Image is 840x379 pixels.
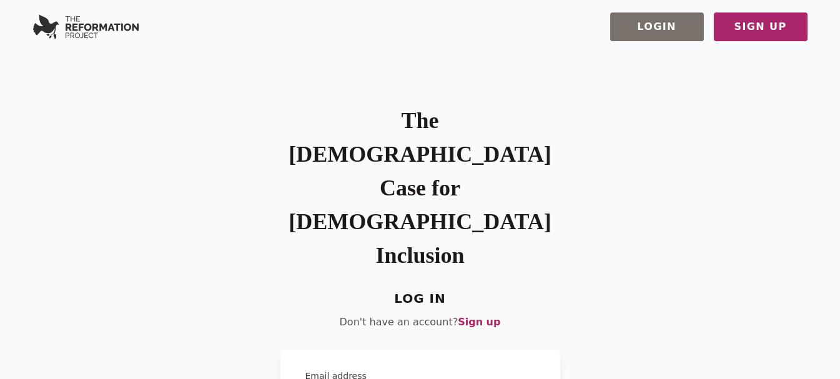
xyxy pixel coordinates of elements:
[280,287,560,310] h4: Log In
[280,315,560,330] p: Don't have an account?
[610,12,704,41] button: Login
[734,19,786,34] span: Sign Up
[33,14,139,39] img: Serverless SaaS Boilerplate
[458,316,500,328] a: Sign up
[280,104,560,272] h1: The [DEMOGRAPHIC_DATA] Case for [DEMOGRAPHIC_DATA] Inclusion
[637,19,676,34] span: Login
[714,12,808,41] button: Sign Up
